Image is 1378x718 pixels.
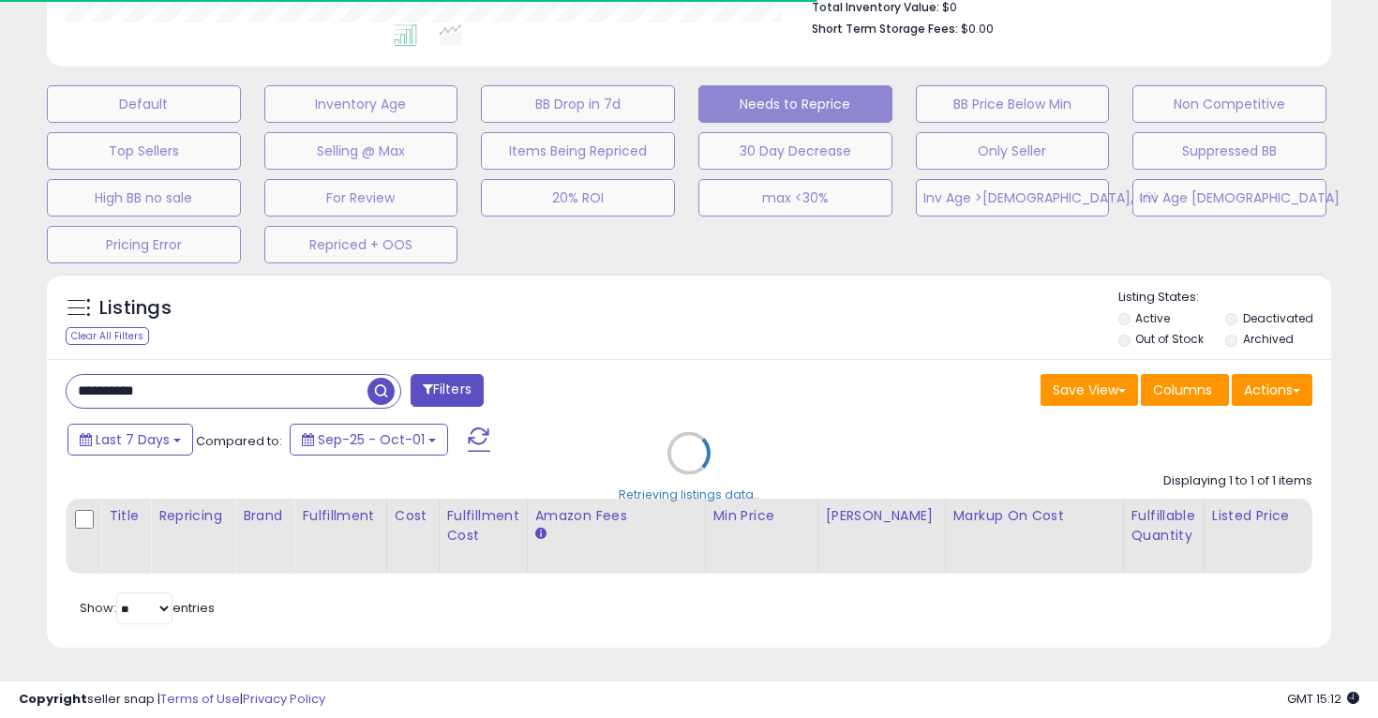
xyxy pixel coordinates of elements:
[1132,85,1326,123] button: Non Competitive
[698,85,892,123] button: Needs to Reprice
[264,226,458,263] button: Repriced + OOS
[160,690,240,708] a: Terms of Use
[1287,690,1359,708] span: 2025-10-10 15:12 GMT
[1132,179,1326,217] button: Inv Age [DEMOGRAPHIC_DATA]
[916,132,1110,170] button: Only Seller
[243,690,325,708] a: Privacy Policy
[481,179,675,217] button: 20% ROI
[47,179,241,217] button: High BB no sale
[619,486,759,502] div: Retrieving listings data..
[961,20,994,37] span: $0.00
[481,85,675,123] button: BB Drop in 7d
[264,179,458,217] button: For Review
[698,132,892,170] button: 30 Day Decrease
[481,132,675,170] button: Items Being Repriced
[812,21,958,37] b: Short Term Storage Fees:
[698,179,892,217] button: max <30%
[264,85,458,123] button: Inventory Age
[47,132,241,170] button: Top Sellers
[916,179,1110,217] button: Inv Age >[DEMOGRAPHIC_DATA], <91
[264,132,458,170] button: Selling @ Max
[47,226,241,263] button: Pricing Error
[19,690,87,708] strong: Copyright
[47,85,241,123] button: Default
[19,691,325,709] div: seller snap | |
[916,85,1110,123] button: BB Price Below Min
[1132,132,1326,170] button: Suppressed BB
